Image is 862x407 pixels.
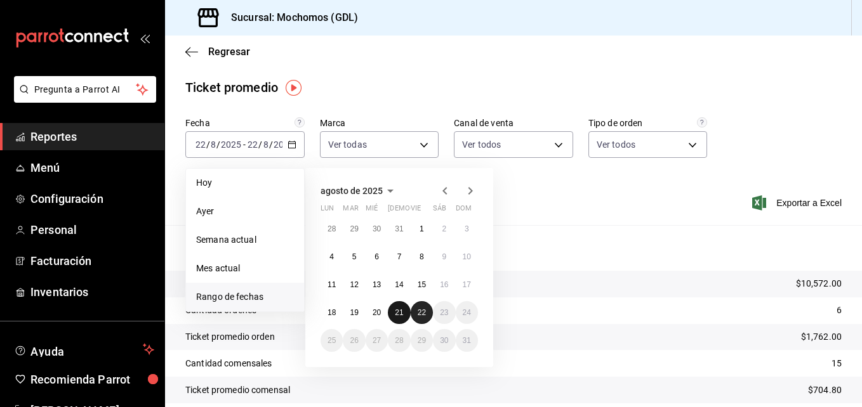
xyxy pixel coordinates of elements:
div: Ticket promedio [185,78,278,97]
button: 21 de agosto de 2025 [388,301,410,324]
button: agosto de 2025 [321,183,398,198]
abbr: 28 de julio de 2025 [328,224,336,233]
abbr: 10 de agosto de 2025 [463,252,471,261]
button: 28 de julio de 2025 [321,217,343,240]
abbr: 21 de agosto de 2025 [395,308,403,317]
input: -- [195,139,206,150]
span: / [206,139,210,150]
span: Ver todos [462,138,501,151]
span: Ayer [196,205,294,218]
p: $10,572.00 [796,277,842,290]
abbr: 3 de agosto de 2025 [465,224,469,233]
abbr: 19 de agosto de 2025 [350,308,358,317]
span: Regresar [208,46,250,58]
span: Ver todos [597,138,635,151]
abbr: 29 de julio de 2025 [350,224,358,233]
span: Semana actual [196,233,294,247]
button: Pregunta a Parrot AI [14,76,156,103]
label: Canal de venta [454,119,573,127]
abbr: 7 de agosto de 2025 [397,252,402,261]
p: $704.80 [808,384,842,397]
p: $1,762.00 [801,330,842,344]
svg: Todas las órdenes contabilizan 1 comensal a excepción de órdenes de mesa con comensales obligator... [697,117,707,127]
button: 22 de agosto de 2025 [411,301,433,324]
span: Inventarios [30,283,154,300]
span: agosto de 2025 [321,186,383,196]
label: Tipo de orden [588,119,708,127]
button: 24 de agosto de 2025 [456,301,478,324]
button: 26 de agosto de 2025 [343,329,365,352]
input: ---- [220,139,242,150]
button: 16 de agosto de 2025 [433,273,455,296]
abbr: 2 de agosto de 2025 [442,224,446,233]
abbr: 27 de agosto de 2025 [373,336,381,345]
button: 30 de julio de 2025 [366,217,388,240]
button: 10 de agosto de 2025 [456,245,478,268]
button: 2 de agosto de 2025 [433,217,455,240]
span: Reportes [30,128,154,145]
button: 13 de agosto de 2025 [366,273,388,296]
abbr: lunes [321,204,334,217]
button: 15 de agosto de 2025 [411,273,433,296]
input: -- [263,139,269,150]
abbr: 6 de agosto de 2025 [375,252,379,261]
button: 30 de agosto de 2025 [433,329,455,352]
abbr: 16 de agosto de 2025 [440,280,448,289]
button: 11 de agosto de 2025 [321,273,343,296]
abbr: 29 de agosto de 2025 [418,336,426,345]
abbr: domingo [456,204,472,217]
abbr: 15 de agosto de 2025 [418,280,426,289]
abbr: 14 de agosto de 2025 [395,280,403,289]
button: 29 de agosto de 2025 [411,329,433,352]
span: Ver todas [328,138,367,151]
input: ---- [273,139,295,150]
abbr: 24 de agosto de 2025 [463,308,471,317]
button: Regresar [185,46,250,58]
button: 28 de agosto de 2025 [388,329,410,352]
p: Ticket promedio orden [185,330,275,344]
span: - [243,139,246,150]
abbr: sábado [433,204,446,217]
span: / [269,139,273,150]
button: 31 de agosto de 2025 [456,329,478,352]
abbr: 11 de agosto de 2025 [328,280,336,289]
h3: Sucursal: Mochomos (GDL) [221,10,358,25]
abbr: 20 de agosto de 2025 [373,308,381,317]
abbr: 5 de agosto de 2025 [352,252,357,261]
button: open_drawer_menu [140,33,150,43]
span: Pregunta a Parrot AI [34,83,136,96]
abbr: 12 de agosto de 2025 [350,280,358,289]
button: 6 de agosto de 2025 [366,245,388,268]
label: Fecha [185,119,305,127]
input: -- [210,139,216,150]
abbr: jueves [388,204,463,217]
button: 9 de agosto de 2025 [433,245,455,268]
abbr: 30 de agosto de 2025 [440,336,448,345]
abbr: miércoles [366,204,378,217]
abbr: 8 de agosto de 2025 [420,252,424,261]
button: 1 de agosto de 2025 [411,217,433,240]
abbr: 17 de agosto de 2025 [463,280,471,289]
span: Rango de fechas [196,290,294,304]
button: 17 de agosto de 2025 [456,273,478,296]
abbr: 25 de agosto de 2025 [328,336,336,345]
span: Recomienda Parrot [30,371,154,388]
svg: Información delimitada a máximo 62 días. [295,117,305,127]
button: 20 de agosto de 2025 [366,301,388,324]
a: Pregunta a Parrot AI [9,92,156,105]
button: 4 de agosto de 2025 [321,245,343,268]
input: -- [247,139,258,150]
button: 29 de julio de 2025 [343,217,365,240]
span: Menú [30,159,154,176]
span: Personal [30,221,154,238]
button: 23 de agosto de 2025 [433,301,455,324]
p: Ticket promedio comensal [185,384,290,397]
button: 3 de agosto de 2025 [456,217,478,240]
abbr: 1 de agosto de 2025 [420,224,424,233]
abbr: martes [343,204,358,217]
button: Tooltip marker [286,80,302,96]
button: 19 de agosto de 2025 [343,301,365,324]
button: 5 de agosto de 2025 [343,245,365,268]
button: Exportar a Excel [755,195,842,210]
